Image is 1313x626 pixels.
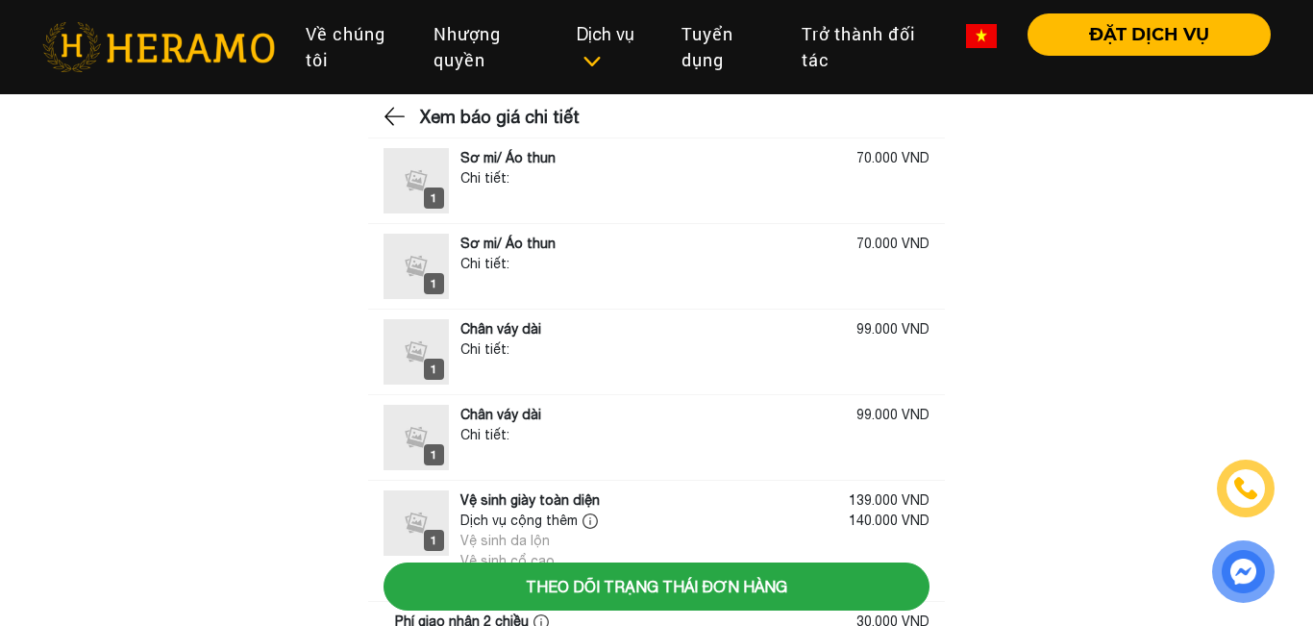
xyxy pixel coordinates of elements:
[460,341,509,357] span: Chi tiết:
[424,359,444,380] div: 1
[856,234,929,254] div: 70.000 VND
[460,490,600,511] div: Vệ sinh giày toàn diện
[418,13,561,81] a: Nhượng quyền
[1235,478,1256,499] img: phone-icon
[460,531,603,551] div: Vệ sinh da lộn
[1012,26,1271,43] a: ĐẶT DỊCH VỤ
[856,148,929,168] div: 70.000 VND
[420,93,580,141] h3: Xem báo giá chi tiết
[42,22,275,72] img: heramo-logo.png
[849,490,929,511] div: 139.000 VND
[786,13,951,81] a: Trở thành đối tác
[460,511,603,531] div: Dịch vụ cộng thêm
[460,256,509,271] span: Chi tiết:
[1220,463,1272,514] a: phone-icon
[460,319,541,339] div: Chân váy dài
[384,563,929,611] button: Theo dõi trạng thái đơn hàng
[1028,13,1271,56] button: ĐẶT DỊCH VỤ
[582,513,598,529] img: info
[424,530,444,551] div: 1
[577,21,651,73] div: Dịch vụ
[424,188,444,209] div: 1
[424,444,444,465] div: 1
[460,427,509,442] span: Chi tiết:
[460,405,541,425] div: Chân váy dài
[424,273,444,294] div: 1
[460,148,556,168] div: Sơ mi/ Áo thun
[856,319,929,339] div: 99.000 VND
[666,13,786,81] a: Tuyển dụng
[290,13,418,81] a: Về chúng tôi
[460,234,556,254] div: Sơ mi/ Áo thun
[856,405,929,425] div: 99.000 VND
[849,511,929,571] div: 140.000 VND
[582,52,602,71] img: subToggleIcon
[384,102,409,131] img: back
[966,24,997,48] img: vn-flag.png
[460,170,509,186] span: Chi tiết:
